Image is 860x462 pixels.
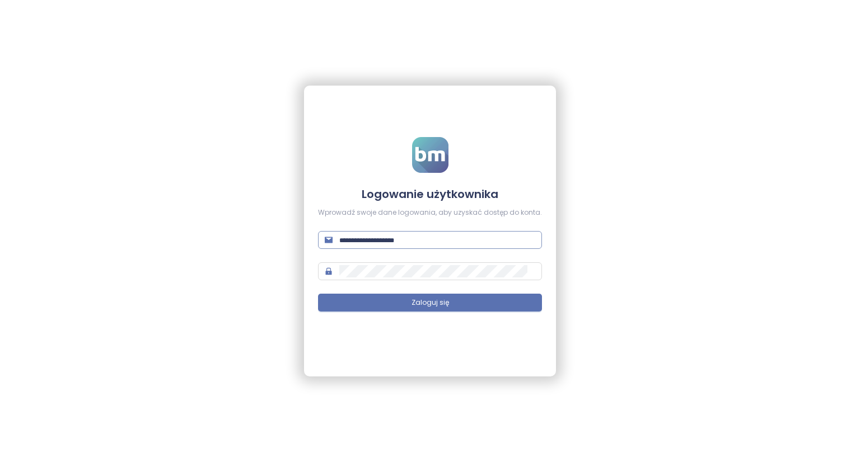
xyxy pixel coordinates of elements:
div: Wprowadź swoje dane logowania, aby uzyskać dostęp do konta. [318,208,542,218]
span: mail [325,236,333,244]
button: Zaloguj się [318,294,542,312]
img: logo [412,137,448,173]
h4: Logowanie użytkownika [318,186,542,202]
span: Zaloguj się [412,298,449,308]
span: lock [325,267,333,275]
